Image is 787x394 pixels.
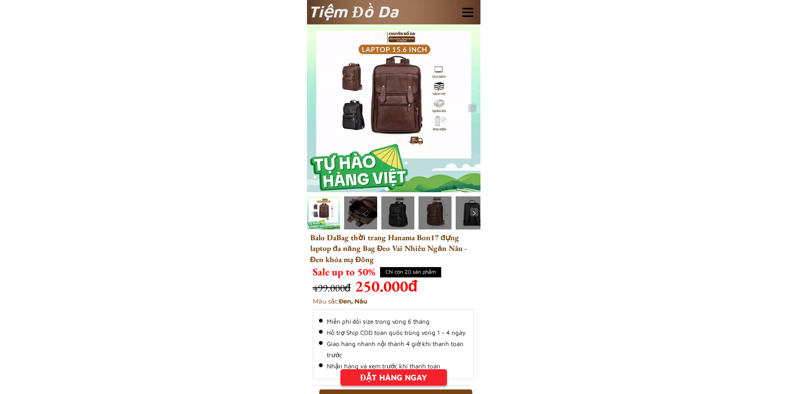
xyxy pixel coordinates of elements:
li: Miễn phí đổi size trong vòng 6 tháng [319,316,468,327]
img: navigation [309,209,317,217]
h3: 499.000đ [313,280,399,296]
img: navigation [470,209,478,217]
li: Giao hàng nhanh nội thành 4 giờ khi thanh toán trước [319,338,468,361]
li: Nhận hàng và xem trước khi thanh toán [319,361,468,372]
li: Hỗ trợ Ship COD toàn quốc trong vòng 1 - 4 ngày [319,327,468,338]
span: Đen, Nâu [339,297,368,305]
h3: 250.000đ [355,274,433,298]
h3: Balo DaBag thời trang Hanama Bon17 đựng laptop đa năng Bag Đeo Vai Nhiều Ngăn Nâu - Đen khóa mạ Đồng [310,232,480,276]
img: navigation [468,104,476,112]
h3: Màu sắc: [313,297,457,306]
h4: Chỉ còn 20 sản phẩm [380,268,441,276]
div: ĐẶT HÀNG NGAY [340,371,447,384]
